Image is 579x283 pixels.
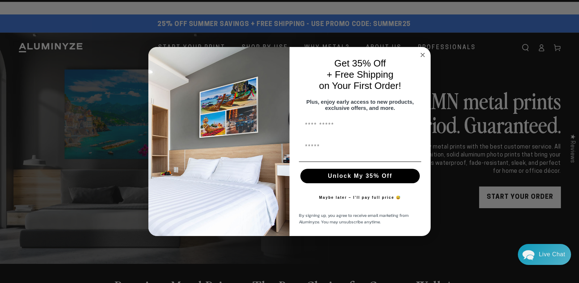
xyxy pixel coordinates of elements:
[418,51,427,59] button: Close dialog
[307,99,414,111] span: Plus, enjoy early access to new products, exclusive offers, and more.
[539,244,565,265] div: Contact Us Directly
[319,80,401,91] span: on Your First Order!
[148,47,289,236] img: 728e4f65-7e6c-44e2-b7d1-0292a396982f.jpeg
[300,169,420,183] button: Unlock My 35% Off
[327,69,393,80] span: + Free Shipping
[518,244,571,265] div: Chat widget toggle
[316,190,405,205] button: Maybe later – I’ll pay full price 😅
[334,58,386,69] span: Get 35% Off
[299,212,409,225] span: By signing up, you agree to receive email marketing from Aluminyze. You may unsubscribe anytime.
